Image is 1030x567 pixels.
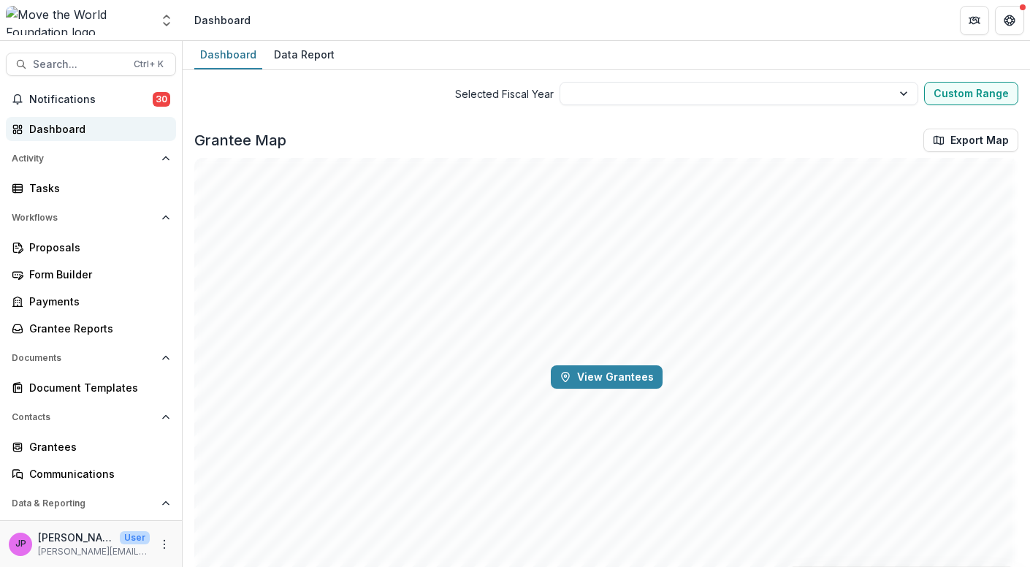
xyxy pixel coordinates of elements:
[15,539,26,549] div: Jill Pappas
[188,9,256,31] nav: breadcrumb
[12,498,156,509] span: Data & Reporting
[923,129,1018,152] button: Export Map
[6,117,176,141] a: Dashboard
[6,176,176,200] a: Tasks
[29,180,164,196] div: Tasks
[960,6,989,35] button: Partners
[6,406,176,429] button: Open Contacts
[38,545,150,558] p: [PERSON_NAME][EMAIL_ADDRESS][DOMAIN_NAME]
[131,56,167,72] div: Ctrl + K
[995,6,1024,35] button: Get Help
[6,346,176,370] button: Open Documents
[6,289,176,313] a: Payments
[6,235,176,259] a: Proposals
[6,376,176,400] a: Document Templates
[268,44,340,65] div: Data Report
[156,536,173,553] button: More
[6,435,176,459] a: Grantees
[6,492,176,515] button: Open Data & Reporting
[29,121,164,137] div: Dashboard
[29,240,164,255] div: Proposals
[194,44,262,65] div: Dashboard
[29,380,164,395] div: Document Templates
[29,466,164,482] div: Communications
[120,531,150,544] p: User
[924,82,1018,105] button: Custom Range
[551,365,663,389] button: View Grantees
[12,213,156,223] span: Workflows
[6,6,150,35] img: Move the World Foundation logo
[6,462,176,486] a: Communications
[194,12,251,28] div: Dashboard
[12,412,156,422] span: Contacts
[12,353,156,363] span: Documents
[38,530,114,545] p: [PERSON_NAME]
[29,439,164,454] div: Grantees
[12,153,156,164] span: Activity
[29,294,164,309] div: Payments
[6,206,176,229] button: Open Workflows
[156,6,177,35] button: Open entity switcher
[29,94,153,106] span: Notifications
[6,262,176,286] a: Form Builder
[194,41,262,69] a: Dashboard
[194,86,554,102] span: Selected Fiscal Year
[6,53,176,76] button: Search...
[33,58,125,71] span: Search...
[6,88,176,111] button: Notifications30
[29,267,164,282] div: Form Builder
[29,321,164,336] div: Grantee Reports
[6,316,176,340] a: Grantee Reports
[6,147,176,170] button: Open Activity
[268,41,340,69] a: Data Report
[194,132,286,149] h2: Grantee Map
[153,92,170,107] span: 30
